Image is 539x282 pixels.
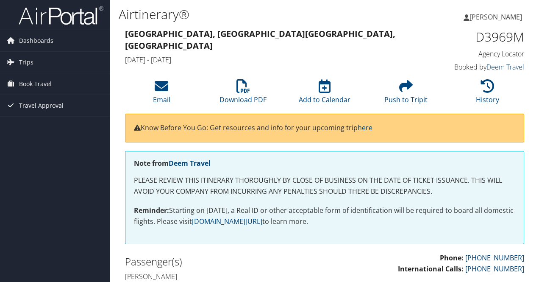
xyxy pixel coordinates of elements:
[119,6,393,23] h1: Airtinerary®
[125,272,318,281] h4: [PERSON_NAME]
[434,28,524,46] h1: D3969M
[465,253,524,262] a: [PHONE_NUMBER]
[19,52,33,73] span: Trips
[134,205,515,227] p: Starting on [DATE], a Real ID or other acceptable form of identification will be required to boar...
[153,84,170,104] a: Email
[169,159,211,168] a: Deem Travel
[486,62,524,72] a: Deem Travel
[134,175,515,197] p: PLEASE REVIEW THIS ITINERARY THOROUGHLY BY CLOSE OF BUSINESS ON THE DATE OF TICKET ISSUANCE. THIS...
[192,217,262,226] a: [DOMAIN_NAME][URL]
[19,73,52,95] span: Book Travel
[134,123,515,134] p: Know Before You Go: Get resources and info for your upcoming trip
[464,4,531,30] a: [PERSON_NAME]
[434,49,524,59] h4: Agency Locator
[219,84,267,104] a: Download PDF
[470,12,522,22] span: [PERSON_NAME]
[19,95,64,116] span: Travel Approval
[299,84,350,104] a: Add to Calendar
[134,159,211,168] strong: Note from
[125,254,318,269] h2: Passenger(s)
[19,30,53,51] span: Dashboards
[134,206,169,215] strong: Reminder:
[125,55,421,64] h4: [DATE] - [DATE]
[440,253,464,262] strong: Phone:
[476,84,499,104] a: History
[125,28,395,51] strong: [GEOGRAPHIC_DATA], [GEOGRAPHIC_DATA] [GEOGRAPHIC_DATA], [GEOGRAPHIC_DATA]
[384,84,428,104] a: Push to Tripit
[465,264,524,274] a: [PHONE_NUMBER]
[358,123,372,132] a: here
[19,6,103,25] img: airportal-logo.png
[398,264,464,274] strong: International Calls:
[434,62,524,72] h4: Booked by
